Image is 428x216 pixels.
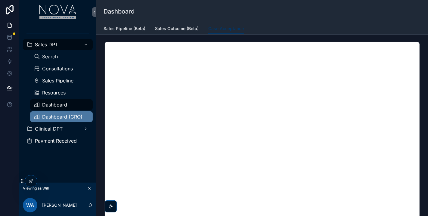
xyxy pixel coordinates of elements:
[208,23,244,35] a: Case Acceptance
[42,202,77,208] p: [PERSON_NAME]
[42,78,73,83] span: Sales Pipeline
[30,75,93,86] a: Sales Pipeline
[42,66,73,71] span: Consultations
[42,54,58,59] span: Search
[104,7,135,16] h1: Dashboard
[30,87,93,98] a: Resources
[42,102,67,107] span: Dashboard
[30,111,93,122] a: Dashboard (CRO)
[23,123,93,134] a: Clinical DPT
[155,23,199,35] a: Sales Outcome (Beta)
[208,26,244,32] span: Case Acceptance
[39,5,76,19] img: App logo
[42,90,66,95] span: Resources
[23,39,93,50] a: Sales DPT
[35,42,58,47] span: Sales DPT
[104,23,145,35] a: Sales Pipeline (Beta)
[35,138,77,143] span: Payment Received
[23,135,93,146] a: Payment Received
[26,202,34,209] span: WA
[42,114,82,119] span: Dashboard (CRO)
[30,63,93,74] a: Consultations
[23,186,49,191] span: Viewing as Will
[19,24,96,154] div: scrollable content
[35,126,63,131] span: Clinical DPT
[30,99,93,110] a: Dashboard
[104,26,145,32] span: Sales Pipeline (Beta)
[30,51,93,62] a: Search
[155,26,199,32] span: Sales Outcome (Beta)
